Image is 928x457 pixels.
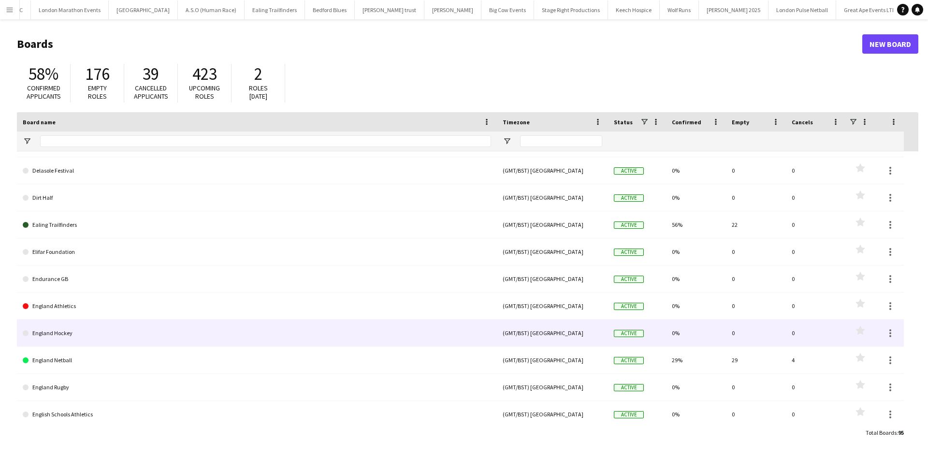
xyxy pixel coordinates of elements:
div: 0 [726,374,786,400]
span: 39 [143,63,159,85]
span: Total Boards [866,429,897,436]
div: 0 [726,157,786,184]
span: Confirmed [672,118,701,126]
span: 423 [192,63,217,85]
span: Active [614,384,644,391]
div: (GMT/BST) [GEOGRAPHIC_DATA] [497,347,608,373]
div: 0% [666,238,726,265]
span: Active [614,221,644,229]
button: London Pulse Netball [768,0,836,19]
span: Timezone [503,118,530,126]
div: 0 [786,157,846,184]
span: 95 [898,429,904,436]
div: 0 [726,401,786,428]
button: Ealing Trailfinders [245,0,305,19]
button: A.S.O (Human Race) [178,0,245,19]
a: New Board [862,34,918,54]
div: : [866,423,904,442]
div: 0% [666,401,726,428]
button: Great Ape Events LTD [836,0,904,19]
div: 4 [786,347,846,373]
a: Dirt Half [23,184,491,211]
button: Wolf Runs [660,0,699,19]
div: (GMT/BST) [GEOGRAPHIC_DATA] [497,374,608,400]
button: [PERSON_NAME] 2025 [699,0,768,19]
div: 0 [786,401,846,428]
a: English Schools Athletics [23,401,491,428]
span: Confirmed applicants [27,84,61,101]
a: England Rugby [23,374,491,401]
span: Active [614,249,644,256]
a: England Athletics [23,293,491,320]
div: (GMT/BST) [GEOGRAPHIC_DATA] [497,238,608,265]
div: 0 [726,184,786,211]
div: 0% [666,374,726,400]
input: Board name Filter Input [40,135,491,147]
div: (GMT/BST) [GEOGRAPHIC_DATA] [497,157,608,184]
a: Ealing Trailfinders [23,211,491,238]
div: 0 [786,238,846,265]
button: Stage Right Productions [534,0,608,19]
button: Keech Hospice [608,0,660,19]
div: (GMT/BST) [GEOGRAPHIC_DATA] [497,320,608,346]
div: 0% [666,265,726,292]
span: Active [614,357,644,364]
span: Cancelled applicants [134,84,168,101]
div: 0% [666,320,726,346]
div: (GMT/BST) [GEOGRAPHIC_DATA] [497,265,608,292]
button: Open Filter Menu [23,137,31,146]
span: Board name [23,118,56,126]
span: Empty [732,118,749,126]
button: Open Filter Menu [503,137,511,146]
span: Empty roles [88,84,107,101]
h1: Boards [17,37,862,51]
div: 0 [726,293,786,319]
span: Cancels [792,118,813,126]
div: 0% [666,293,726,319]
span: 58% [29,63,58,85]
div: 0 [726,238,786,265]
div: (GMT/BST) [GEOGRAPHIC_DATA] [497,401,608,428]
button: [PERSON_NAME] trust [355,0,424,19]
a: Endurance GB [23,265,491,293]
div: 0 [786,184,846,211]
div: 0 [726,320,786,346]
div: 22 [726,211,786,238]
a: Elifar Foundation [23,238,491,265]
span: Status [614,118,633,126]
span: Roles [DATE] [249,84,268,101]
div: 29% [666,347,726,373]
div: 0 [726,265,786,292]
div: 0 [786,265,846,292]
span: Active [614,330,644,337]
a: England Hockey [23,320,491,347]
div: (GMT/BST) [GEOGRAPHIC_DATA] [497,184,608,211]
button: London Marathon Events [31,0,109,19]
button: Bedford Blues [305,0,355,19]
button: Big Cow Events [481,0,534,19]
div: (GMT/BST) [GEOGRAPHIC_DATA] [497,293,608,319]
div: 0 [786,320,846,346]
div: 56% [666,211,726,238]
button: [GEOGRAPHIC_DATA] [109,0,178,19]
span: Active [614,303,644,310]
div: 0% [666,184,726,211]
div: 0 [786,211,846,238]
span: Upcoming roles [189,84,220,101]
input: Timezone Filter Input [520,135,602,147]
div: (GMT/BST) [GEOGRAPHIC_DATA] [497,211,608,238]
span: Active [614,411,644,418]
a: Delasole Festival [23,157,491,184]
div: 0 [786,374,846,400]
span: 2 [254,63,262,85]
div: 29 [726,347,786,373]
span: Active [614,276,644,283]
span: Active [614,167,644,175]
span: Active [614,194,644,202]
div: 0% [666,157,726,184]
a: England Netball [23,347,491,374]
div: 0 [786,293,846,319]
span: 176 [85,63,110,85]
button: [PERSON_NAME] [424,0,481,19]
